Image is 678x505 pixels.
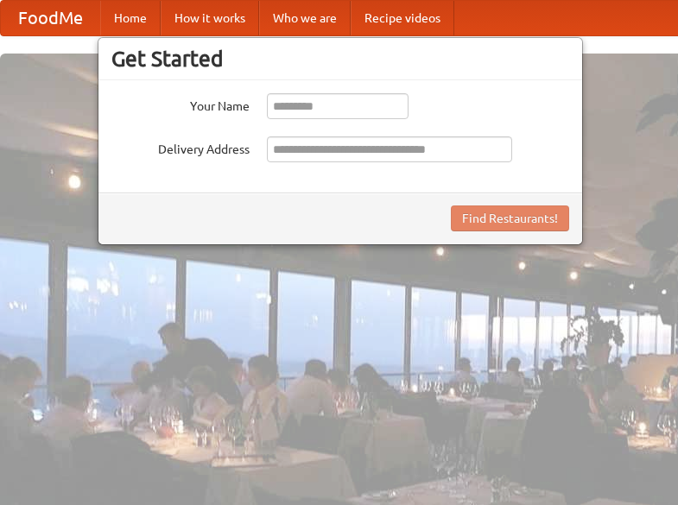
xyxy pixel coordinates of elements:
[1,1,100,35] a: FoodMe
[259,1,351,35] a: Who we are
[100,1,161,35] a: Home
[111,136,250,158] label: Delivery Address
[111,46,569,72] h3: Get Started
[351,1,454,35] a: Recipe videos
[111,93,250,115] label: Your Name
[161,1,259,35] a: How it works
[451,205,569,231] button: Find Restaurants!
